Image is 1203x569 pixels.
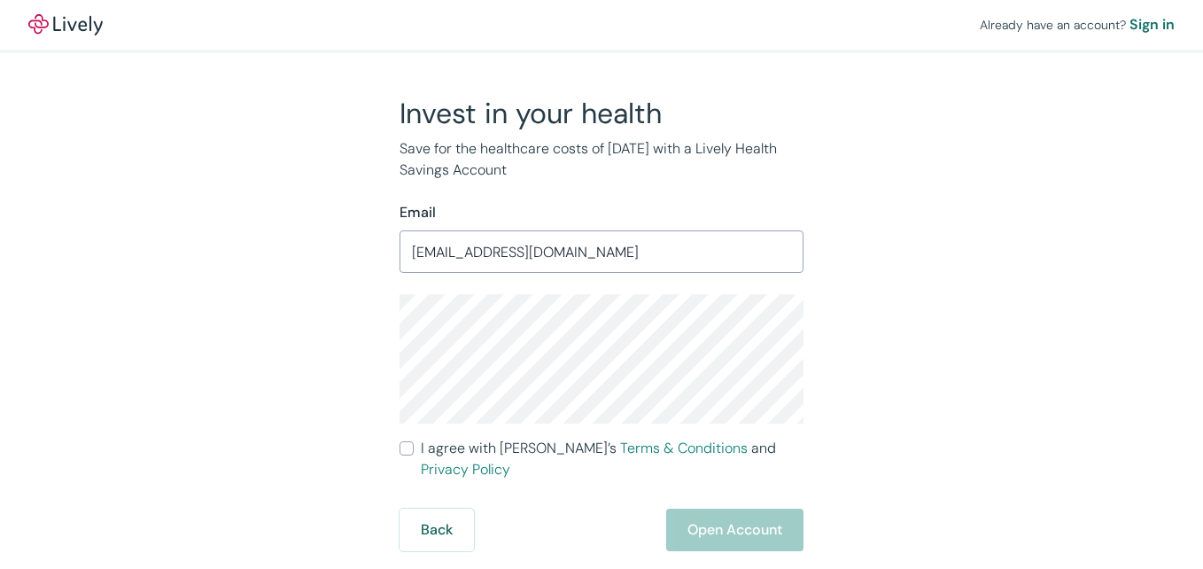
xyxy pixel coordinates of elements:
label: Email [400,202,436,223]
a: LivelyLively [28,14,103,35]
button: Back [400,509,474,551]
p: Save for the healthcare costs of [DATE] with a Lively Health Savings Account [400,138,803,181]
a: Privacy Policy [421,460,510,479]
h2: Invest in your health [400,96,803,131]
a: Terms & Conditions [620,439,748,457]
span: I agree with [PERSON_NAME]’s and [421,438,803,480]
img: Lively [28,14,103,35]
a: Sign in [1129,14,1175,35]
div: Already have an account? [980,14,1175,35]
